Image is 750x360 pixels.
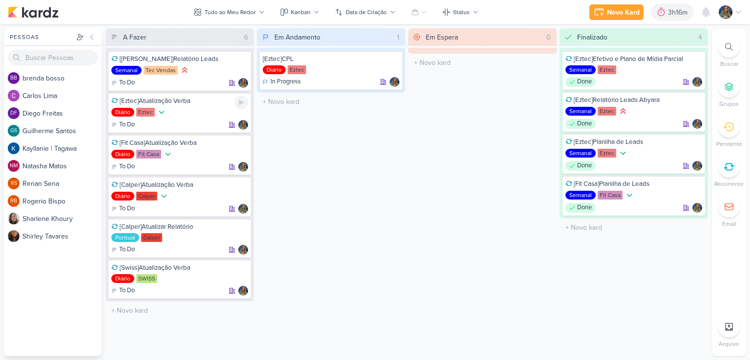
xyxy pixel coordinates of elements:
[577,161,592,171] p: Done
[263,65,286,74] div: Diário
[119,286,135,296] p: To Do
[22,179,102,189] div: R e n a n S e n a
[141,233,162,242] div: Calper
[136,150,161,159] div: Fit Casa
[136,274,157,283] div: SWISS
[111,233,139,242] div: Pontual
[565,107,596,116] div: Semanal
[692,119,702,129] div: Responsável: Isabella Gutierres
[238,78,248,88] div: Responsável: Isabella Gutierres
[10,76,17,81] p: bb
[136,192,157,200] div: Calper
[238,286,248,296] img: Isabella Gutierres
[119,204,135,214] p: To Do
[625,190,634,200] div: Prioridade Baixa
[618,148,628,158] div: Prioridade Baixa
[111,180,248,189] div: [Calper]Atualização Verba
[8,178,20,189] div: Renan Sena
[8,213,20,224] img: Sharlene Khoury
[111,108,134,117] div: Diário
[22,196,102,206] div: R o g e r i o B i s p o
[136,108,155,117] div: Eztec
[111,55,248,63] div: [Tec Vendas]Relatório Leads
[720,60,738,68] p: Buscar
[577,119,592,129] p: Done
[694,32,706,42] div: 4
[234,96,248,109] div: Ligar relógio
[22,126,102,136] div: G u i l h e r m e S a n t o s
[238,204,248,214] img: Isabella Gutierres
[238,162,248,172] img: Isabella Gutierres
[10,128,17,134] p: GS
[10,199,17,204] p: RB
[719,100,739,108] p: Grupos
[8,160,20,172] div: Natasha Matos
[22,161,102,171] div: N a t a s h a M a t o s
[562,220,706,235] input: + Novo kard
[8,50,98,65] input: Buscar Pessoas
[10,163,18,169] p: NM
[565,161,596,171] div: Done
[238,286,248,296] div: Responsável: Isabella Gutierres
[692,119,702,129] img: Isabella Gutierres
[8,72,20,84] div: brenda bosso
[722,220,736,228] p: Email
[390,77,399,87] div: Responsável: Isabella Gutierres
[565,180,702,188] div: [Fit Casa]Planilha de Leads
[598,65,616,74] div: Eztec
[119,120,135,130] p: To Do
[157,107,167,117] div: Prioridade Baixa
[238,78,248,88] img: Isabella Gutierres
[111,78,135,88] div: To Do
[180,65,189,75] div: Prioridade Alta
[259,95,403,109] input: + Novo kard
[692,203,702,213] img: Isabella Gutierres
[668,7,690,18] div: 3h16m
[238,120,248,130] img: Isabella Gutierres
[22,143,102,154] div: K a y l l a n i e | T a g a w a
[163,149,173,159] div: Prioridade Baixa
[22,73,102,83] div: b r e n d a b o s s o
[565,96,702,104] div: [Eztec]Relatório Leads Abyara
[577,32,607,42] div: Finalizado
[8,230,20,242] img: Shirley Tavares
[144,66,178,75] div: Tec Vendas
[8,33,74,41] div: Pessoas
[390,77,399,87] img: Isabella Gutierres
[692,203,702,213] div: Responsável: Isabella Gutierres
[119,162,135,172] p: To Do
[565,203,596,213] div: Done
[565,55,702,63] div: [Eztec]Efetivo e Plano de Mídia Parcial
[565,149,596,158] div: Semanal
[238,204,248,214] div: Responsável: Isabella Gutierres
[692,77,702,87] div: Responsável: Isabella Gutierres
[692,77,702,87] img: Isabella Gutierres
[589,4,644,20] button: Novo Kard
[577,203,592,213] p: Done
[111,192,134,200] div: Diário
[618,106,628,116] div: Prioridade Alta
[263,55,399,63] div: [Eztec]CPL
[22,91,102,101] div: C a r l o s L i m a
[8,90,20,101] img: Carlos Lima
[123,32,146,42] div: A Fazer
[263,77,301,87] div: In Progress
[598,107,616,116] div: Eztec
[288,65,306,74] div: Eztec
[565,119,596,129] div: Done
[111,222,248,231] div: [Calper]Atualizar Relatório
[22,108,102,119] div: D i e g o F r e i t a s
[111,274,134,283] div: Diário
[111,120,135,130] div: To Do
[238,245,248,255] div: Responsável: Isabella Gutierres
[565,191,596,200] div: Semanal
[111,139,248,147] div: [Fit Casa]Atualização Verba
[111,162,135,172] div: To Do
[107,303,252,318] input: + Novo kard
[119,245,135,255] p: To Do
[598,191,623,200] div: Fit Casa
[716,140,742,148] p: Pendente
[111,263,248,272] div: [Swiss]Atualização Verba
[238,120,248,130] div: Responsável: Isabella Gutierres
[8,142,20,154] img: Kayllanie | Tagawa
